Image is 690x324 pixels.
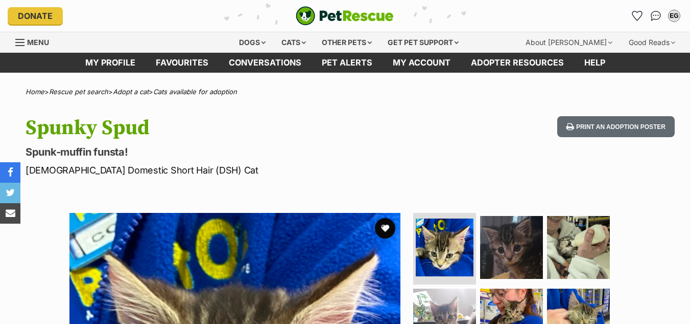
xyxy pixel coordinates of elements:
[383,53,461,73] a: My account
[315,32,379,53] div: Other pets
[274,32,313,53] div: Cats
[518,32,620,53] div: About [PERSON_NAME]
[480,216,543,279] img: Photo of Spunky Spud
[666,8,682,24] button: My account
[153,88,237,96] a: Cats available for adoption
[27,38,49,47] span: Menu
[375,218,395,239] button: favourite
[651,11,661,21] img: chat-41dd97257d64d25036548639549fe6c8038ab92f7586957e7f3b1b290dea8141.svg
[296,6,394,26] img: logo-cat-932fe2b9b8326f06289b0f2fb663e598f794de774fb13d1741a6617ecf9a85b4.svg
[648,8,664,24] a: Conversations
[574,53,615,73] a: Help
[26,88,44,96] a: Home
[629,8,682,24] ul: Account quick links
[219,53,312,73] a: conversations
[15,32,56,51] a: Menu
[669,11,679,21] div: EG
[312,53,383,73] a: Pet alerts
[146,53,219,73] a: Favourites
[49,88,108,96] a: Rescue pet search
[75,53,146,73] a: My profile
[622,32,682,53] div: Good Reads
[26,163,421,177] p: [DEMOGRAPHIC_DATA] Domestic Short Hair (DSH) Cat
[629,8,646,24] a: Favourites
[26,116,421,140] h1: Spunky Spud
[557,116,675,137] button: Print an adoption poster
[416,219,473,276] img: Photo of Spunky Spud
[547,216,610,279] img: Photo of Spunky Spud
[232,32,273,53] div: Dogs
[8,7,63,25] a: Donate
[113,88,149,96] a: Adopt a cat
[296,6,394,26] a: PetRescue
[26,145,421,159] p: Spunk-muffin funsta!
[461,53,574,73] a: Adopter resources
[380,32,466,53] div: Get pet support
